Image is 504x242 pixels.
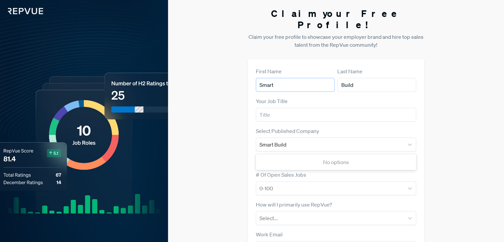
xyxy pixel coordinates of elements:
[256,97,288,105] label: Your Job Title
[256,67,282,75] label: First Name
[256,108,416,122] input: Title
[256,155,416,169] div: No options
[337,78,416,92] input: Last Name
[248,8,424,30] h3: Claim your Free Profile!
[248,33,424,49] p: Claim your free profile to showcase your employer brand and hire top sales talent from the RepVue...
[256,171,306,179] label: # Of Open Sales Jobs
[337,67,363,75] label: Last Name
[256,78,335,92] input: First Name
[256,201,332,209] label: How will I primarily use RepVue?
[256,127,319,135] label: Select Published Company
[256,230,283,238] label: Work Email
